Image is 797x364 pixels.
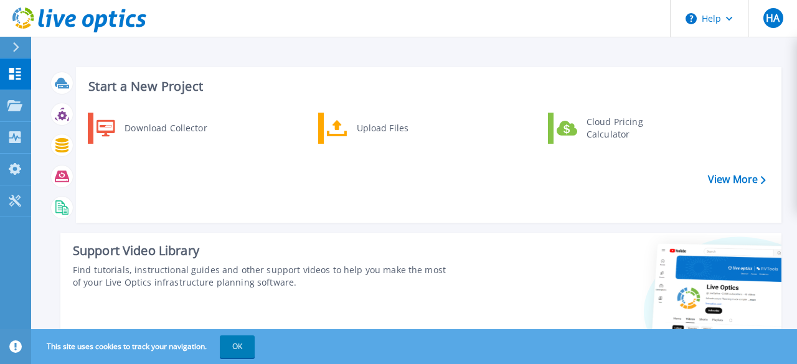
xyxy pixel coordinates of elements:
[318,113,446,144] a: Upload Files
[351,116,443,141] div: Upload Files
[73,264,448,289] div: Find tutorials, instructional guides and other support videos to help you make the most of your L...
[708,174,766,185] a: View More
[118,116,212,141] div: Download Collector
[220,335,255,358] button: OK
[88,113,215,144] a: Download Collector
[548,113,676,144] a: Cloud Pricing Calculator
[88,80,765,93] h3: Start a New Project
[766,13,780,23] span: HA
[34,335,255,358] span: This site uses cookies to track your navigation.
[580,116,672,141] div: Cloud Pricing Calculator
[73,243,448,259] div: Support Video Library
